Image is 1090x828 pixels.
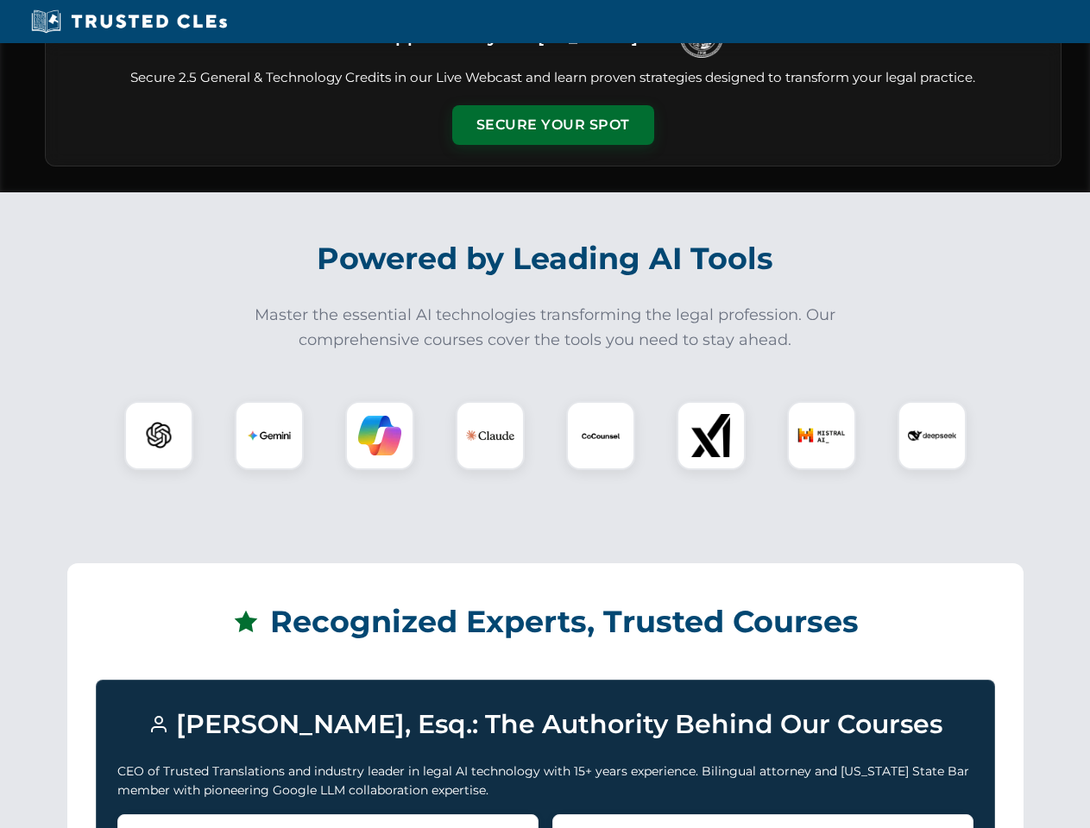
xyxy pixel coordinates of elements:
[908,411,956,460] img: DeepSeek Logo
[466,411,514,460] img: Claude Logo
[797,411,846,460] img: Mistral AI Logo
[898,401,967,470] div: DeepSeek
[248,414,291,457] img: Gemini Logo
[67,229,1024,289] h2: Powered by Leading AI Tools
[96,592,995,652] h2: Recognized Experts, Trusted Courses
[677,401,746,470] div: xAI
[26,9,232,34] img: Trusted CLEs
[690,414,733,457] img: xAI Logo
[66,68,1040,88] p: Secure 2.5 General & Technology Credits in our Live Webcast and learn proven strategies designed ...
[456,401,525,470] div: Claude
[345,401,414,470] div: Copilot
[117,701,973,748] h3: [PERSON_NAME], Esq.: The Authority Behind Our Courses
[235,401,304,470] div: Gemini
[566,401,635,470] div: CoCounsel
[134,411,184,461] img: ChatGPT Logo
[243,303,847,353] p: Master the essential AI technologies transforming the legal profession. Our comprehensive courses...
[452,105,654,145] button: Secure Your Spot
[358,414,401,457] img: Copilot Logo
[117,762,973,800] p: CEO of Trusted Translations and industry leader in legal AI technology with 15+ years experience....
[579,414,622,457] img: CoCounsel Logo
[124,401,193,470] div: ChatGPT
[787,401,856,470] div: Mistral AI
